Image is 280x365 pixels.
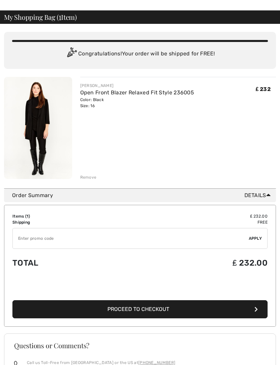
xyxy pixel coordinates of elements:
span: Details [244,191,273,199]
div: Remove [80,174,97,180]
div: Order Summary [12,191,273,199]
span: Proceed to Checkout [107,306,169,312]
span: 1 [27,214,29,219]
span: My Shopping Bag ( Item) [4,14,77,20]
img: Congratulation2.svg [65,47,78,61]
span: ₤ 232 [256,86,271,92]
h3: Questions or Comments? [14,342,266,349]
span: 1 [59,12,61,21]
span: Apply [249,235,262,241]
button: Proceed to Checkout [12,300,268,318]
input: Promo code [13,228,249,248]
div: [PERSON_NAME] [80,83,194,89]
a: Open Front Blazer Relaxed Fit Style 236005 [80,89,194,96]
iframe: PayPal [12,279,268,298]
td: Free [121,219,268,225]
td: ₤ 232.00 [121,252,268,274]
td: Items ( ) [12,213,121,219]
a: [PHONE_NUMBER] [138,360,175,365]
td: ₤ 232.00 [121,213,268,219]
div: Congratulations! Your order will be shipped for FREE! [12,47,268,61]
div: Color: Black Size: 16 [80,97,194,109]
td: Shipping [12,219,121,225]
td: Total [12,252,121,274]
img: Open Front Blazer Relaxed Fit Style 236005 [4,77,72,179]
